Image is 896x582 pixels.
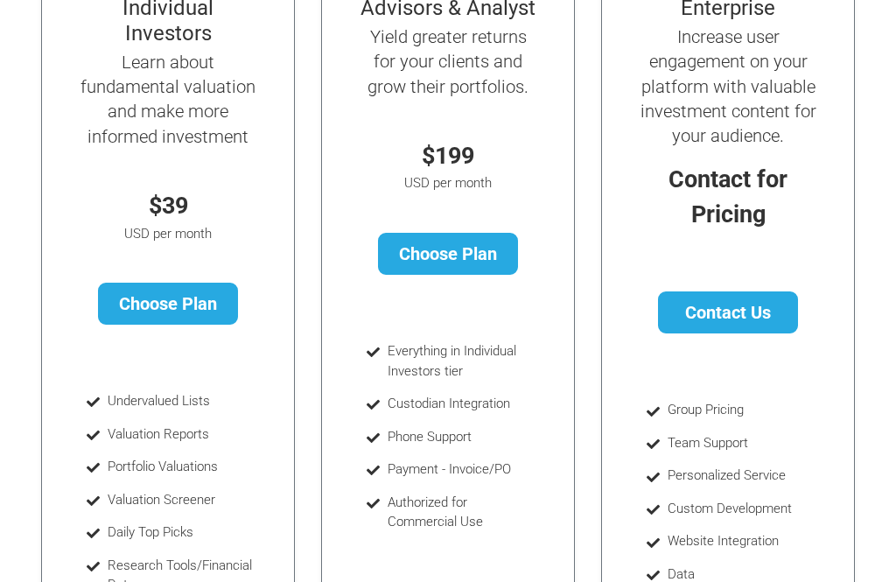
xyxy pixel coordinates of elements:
[388,493,524,532] li: Authorized for Commercial Use
[388,427,524,447] li: Phone Support
[388,394,524,414] li: Custodian Integration
[78,50,258,149] h5: Learn about fundamental valuation and make more informed investment
[78,224,258,244] p: USD per month
[668,400,804,420] li: Group Pricing
[108,457,257,477] li: Portfolio Valuations
[358,25,538,99] h5: Yield greater returns for your clients and grow their portfolios.
[78,188,258,224] p: $39
[638,162,818,233] p: Contact for Pricing
[668,499,804,519] li: Custom Development
[388,341,524,381] li: Everything in Individual Investors tier
[658,291,799,333] a: Contact Us
[108,391,257,411] li: Undervalued Lists
[668,433,804,453] li: Team Support
[388,459,524,480] li: Payment - Invoice/PO
[358,138,538,174] p: $199
[108,522,257,543] li: Daily Top Picks
[358,173,538,193] p: USD per month
[98,283,239,325] a: Choose Plan
[668,531,804,551] li: Website Integration
[378,233,519,275] a: Choose Plan
[638,25,818,149] h5: Increase user engagement on your platform with valuable investment content for your audience.
[108,424,257,445] li: Valuation Reports
[108,490,257,510] li: Valuation Screener
[668,466,804,486] li: Personalized Service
